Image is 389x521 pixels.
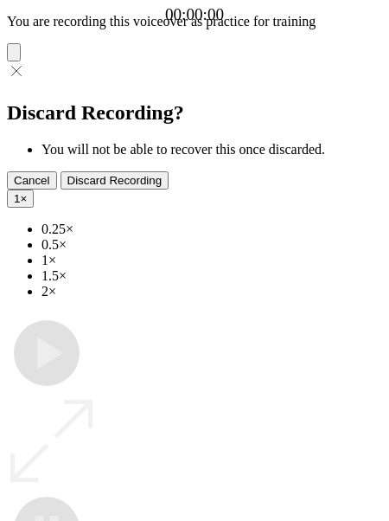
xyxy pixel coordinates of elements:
li: You will not be able to recover this once discarded. [41,142,382,158]
li: 2× [41,284,382,299]
span: 1 [14,192,20,205]
p: You are recording this voiceover as practice for training [7,14,382,29]
li: 0.5× [41,237,382,253]
li: 0.25× [41,222,382,237]
button: Cancel [7,171,57,190]
li: 1.5× [41,268,382,284]
a: 00:00:00 [165,5,224,24]
h2: Discard Recording? [7,101,382,125]
button: Discard Recording [61,171,169,190]
li: 1× [41,253,382,268]
button: 1× [7,190,34,208]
